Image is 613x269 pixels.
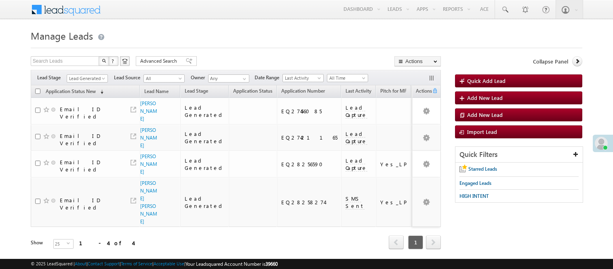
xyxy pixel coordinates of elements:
a: Last Activity [282,74,324,82]
div: Quick Filters [455,147,583,163]
input: Type to Search [208,74,249,83]
a: Contact Support [88,261,120,266]
span: Date Range [255,74,282,81]
a: Lead Name [140,87,173,97]
span: Lead Capture [345,130,367,145]
span: Import Lead [467,128,497,135]
span: © 2025 LeadSquared | | | | | [31,260,278,268]
span: Add New Lead [467,111,503,118]
span: Application Number [281,88,325,94]
div: Lead Generated [185,104,225,119]
span: Lead Capture [345,104,367,119]
div: EQ27421165 [281,134,337,141]
a: About [75,261,86,266]
input: Check all records [35,89,40,94]
a: [PERSON_NAME] [140,127,157,148]
span: Actions [413,87,432,97]
a: All [143,74,185,83]
span: prev [389,235,404,249]
span: Collapse Panel [533,58,568,65]
span: 25 [54,239,67,248]
span: HIGH INTENT [459,193,489,199]
div: Lead Generated [185,195,225,210]
span: Engaged Leads [459,180,491,186]
span: Owner [191,74,208,81]
button: Actions [394,56,441,66]
span: Last Activity [283,74,321,82]
a: Lead Generated [67,74,108,83]
a: Last Activity [341,87,375,97]
span: Add New Lead [467,94,503,101]
a: [PERSON_NAME] [140,100,157,122]
a: All Time [327,74,368,82]
a: next [426,236,441,249]
span: Advanced Search [140,57,179,65]
a: prev [389,236,404,249]
button: ? [109,56,118,66]
span: 39660 [265,261,278,267]
span: All Time [327,74,366,82]
div: Email ID Verified [60,132,120,147]
span: SMS Sent [345,195,364,210]
span: Starred Leads [468,166,497,172]
a: Lead Score [411,87,443,97]
img: Search [102,59,106,63]
div: Email ID Verified [60,159,120,173]
span: Pitch for MF [380,88,407,94]
span: next [426,235,441,249]
span: ? [112,57,115,64]
div: Yes_LP [380,161,407,168]
a: Show All Items [238,75,249,83]
a: Terms of Service [121,261,152,266]
span: Lead Stage [37,74,67,81]
a: [PERSON_NAME] [PERSON_NAME] [140,180,157,225]
span: Application Status New [46,88,96,94]
span: Application Status [233,88,272,94]
div: Email ID Verified [60,197,120,211]
span: Manage Leads [31,29,93,42]
div: EQ27456085 [281,108,337,115]
span: Lead Source [114,74,143,81]
div: Email ID Verified [60,106,120,120]
span: Your Leadsquared Account Number is [185,261,278,267]
a: Application Status [229,87,276,97]
span: Lead Stage [185,88,208,94]
a: Pitch for MF [376,87,411,97]
div: Lead Generated [185,130,225,145]
div: EQ28256590 [281,161,337,168]
span: Lead Capture [345,157,367,172]
span: Lead Generated [67,75,105,82]
a: Application Number [277,87,329,97]
span: 1 [408,235,423,249]
a: Acceptable Use [154,261,184,266]
a: [PERSON_NAME] [140,153,157,175]
span: All [144,75,182,82]
a: Application Status New (sorted descending) [42,87,107,97]
div: 1 - 4 of 4 [79,238,133,248]
div: EQ28258274 [281,199,337,206]
div: Yes_LP [380,199,407,206]
span: select [67,241,73,245]
div: Lead Generated [185,157,225,172]
span: (sorted descending) [97,89,103,95]
div: Show [31,239,47,246]
span: Quick Add Lead [467,77,506,84]
a: Lead Stage [181,87,212,97]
